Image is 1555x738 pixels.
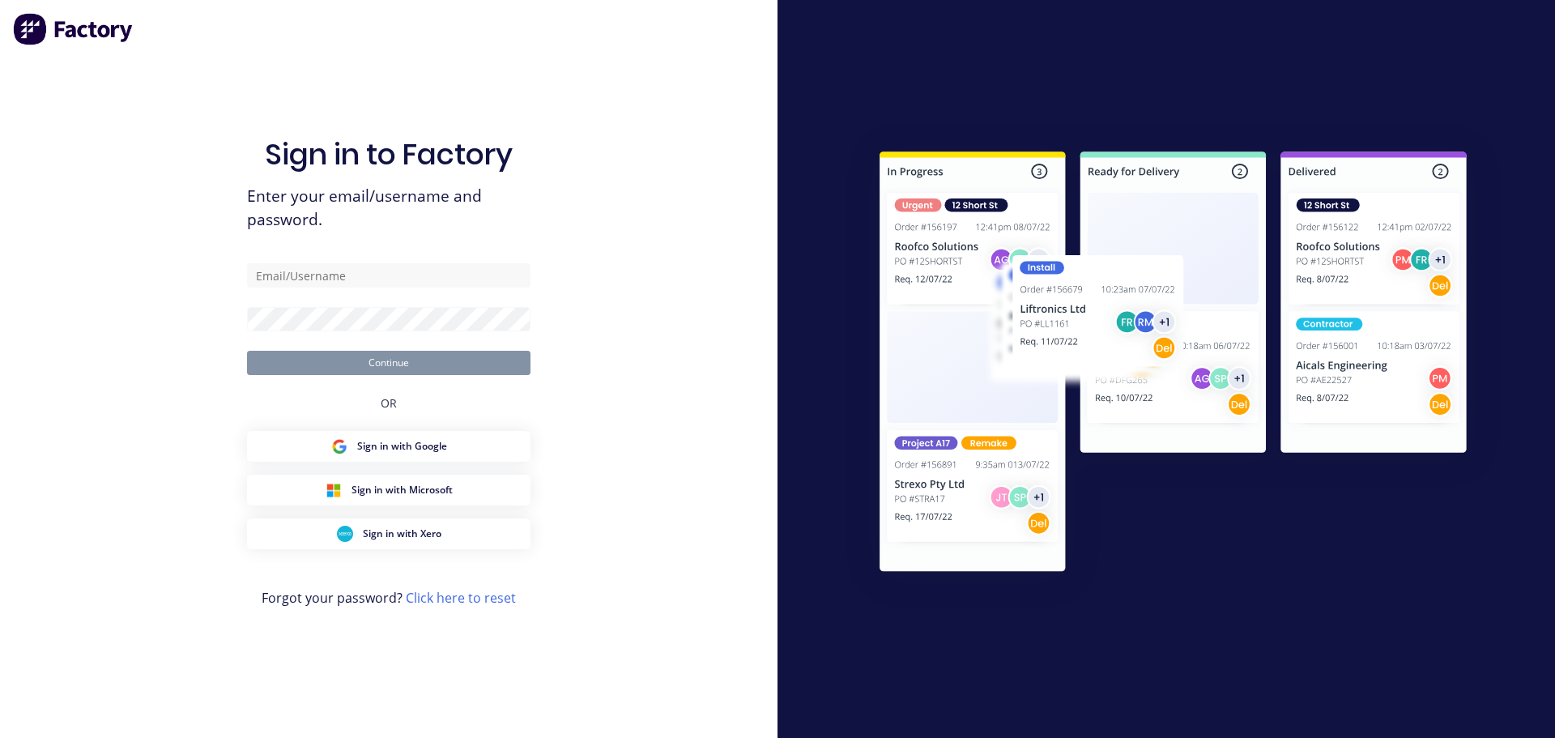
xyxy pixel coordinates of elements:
[247,475,530,506] button: Microsoft Sign inSign in with Microsoft
[363,527,441,541] span: Sign in with Xero
[265,137,513,172] h1: Sign in to Factory
[844,119,1502,610] img: Sign in
[247,263,530,288] input: Email/Username
[262,588,516,608] span: Forgot your password?
[247,431,530,462] button: Google Sign inSign in with Google
[381,375,397,431] div: OR
[357,439,447,454] span: Sign in with Google
[337,526,353,542] img: Xero Sign in
[13,13,134,45] img: Factory
[331,438,347,454] img: Google Sign in
[326,482,342,498] img: Microsoft Sign in
[351,483,453,497] span: Sign in with Microsoft
[406,589,516,607] a: Click here to reset
[247,518,530,549] button: Xero Sign inSign in with Xero
[247,185,530,232] span: Enter your email/username and password.
[247,351,530,375] button: Continue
